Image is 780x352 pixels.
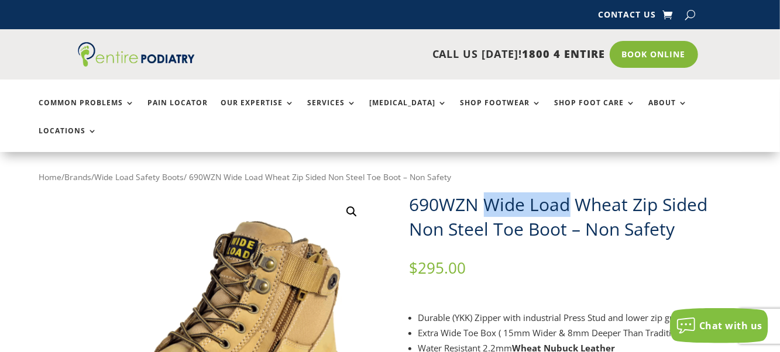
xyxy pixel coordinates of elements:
h1: 690WZN Wide Load Wheat Zip Sided Non Steel Toe Boot – Non Safety [410,192,741,241]
a: Our Expertise [221,99,295,124]
li: Extra Wide Toe Box ( 15mm Wider & 8mm Deeper Than Traditional Brands) [418,325,741,340]
a: Common Problems [39,99,135,124]
span: Chat with us [699,319,762,332]
a: Contact Us [599,11,657,23]
a: Home [39,171,62,182]
nav: Breadcrumb [39,170,741,185]
a: Brands [65,171,92,182]
a: [MEDICAL_DATA] [370,99,448,124]
bdi: 295.00 [410,257,466,278]
a: Book Online [610,41,698,68]
li: Durable (YKK) Zipper with industrial Press Stud and lower zip guard [418,310,741,325]
a: Services [308,99,357,124]
span: $ [410,257,418,278]
a: View full-screen image gallery [341,201,362,222]
img: logo (1) [78,42,195,67]
button: Chat with us [670,308,768,343]
a: Wide Load Safety Boots [95,171,184,182]
a: About [649,99,688,124]
a: Pain Locator [148,99,208,124]
span: 1800 4 ENTIRE [523,47,606,61]
p: CALL US [DATE]! [219,47,606,62]
a: Shop Footwear [461,99,542,124]
a: Entire Podiatry [78,57,195,69]
a: Locations [39,127,98,152]
a: Shop Foot Care [555,99,636,124]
